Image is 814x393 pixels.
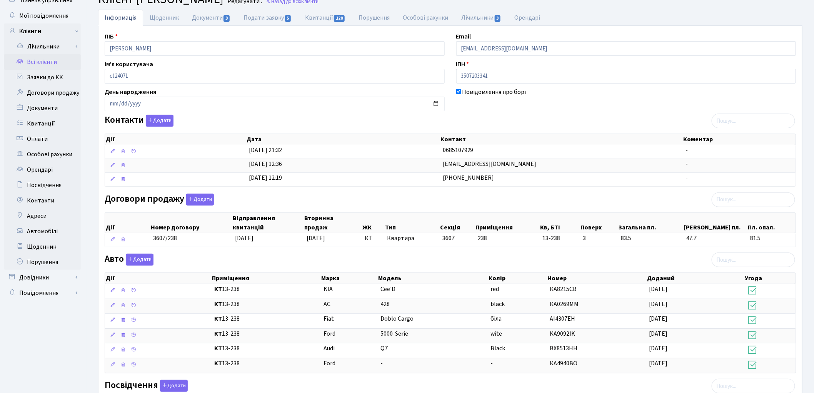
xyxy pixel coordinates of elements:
span: біла [491,314,502,323]
span: КА0269ММ [550,300,579,308]
a: Додати [124,253,153,266]
button: Контакти [146,115,173,127]
a: Особові рахунки [396,10,455,26]
span: black [491,300,505,308]
span: - [686,146,688,154]
b: КТ [214,285,222,293]
span: [DATE] [235,234,254,242]
input: Пошук... [712,114,795,128]
th: Номер договору [150,213,232,233]
span: - [380,359,383,368]
th: Дії [105,134,246,145]
a: Додати [158,379,188,392]
span: АІ4307ЕН [550,314,575,323]
th: Приміщення [211,273,320,284]
span: wite [491,329,502,338]
a: Мої повідомлення [4,8,81,23]
span: - [686,160,688,168]
th: Пл. опал. [747,213,796,233]
button: Посвідчення [160,380,188,392]
a: Лічильники [455,10,508,26]
th: Модель [378,273,488,284]
span: [DATE] [649,314,668,323]
a: Повідомлення [4,285,81,301]
span: [PHONE_NUMBER] [443,174,494,182]
b: КТ [214,359,222,368]
a: Документи [185,10,237,26]
b: КТ [214,329,222,338]
th: [PERSON_NAME] пл. [683,213,747,233]
a: Щоденник [4,239,81,254]
th: ЖК [362,213,384,233]
a: Порушення [4,254,81,270]
label: Посвідчення [105,380,188,392]
a: Автомобілі [4,224,81,239]
th: Приміщення [475,213,539,233]
span: 0685107929 [443,146,474,154]
span: 5 [285,15,291,22]
span: 3 [495,15,501,22]
input: Пошук... [712,192,795,207]
a: Порушення [352,10,396,26]
span: [DATE] [649,344,668,353]
a: Квитанції [4,116,81,131]
span: Cee'D [380,285,395,293]
label: Email [456,32,471,41]
th: Відправлення квитанцій [232,213,304,233]
span: 83.5 [621,234,680,243]
a: Клієнти [4,23,81,39]
label: Ім'я користувача [105,60,153,69]
span: КА8215СВ [550,285,577,293]
span: - [686,174,688,182]
a: Орендарі [508,10,547,26]
th: Колір [488,273,547,284]
a: Квитанції [299,10,352,26]
span: BX8513HH [550,344,577,353]
a: Посвідчення [4,177,81,193]
span: КА4940ВО [550,359,577,368]
a: Адреси [4,208,81,224]
th: Коментар [683,134,796,145]
span: AC [324,300,330,308]
a: Оплати [4,131,81,147]
a: Лічильники [9,39,81,54]
a: Інформація [98,10,143,26]
span: 13-238 [214,329,317,338]
button: Договори продажу [186,194,214,206]
th: Дата [246,134,440,145]
span: - [491,359,493,368]
span: КТ [365,234,381,243]
a: Довідники [4,270,81,285]
span: 238 [478,234,487,242]
label: Авто [105,254,153,266]
span: Мої повідомлення [19,12,68,20]
button: Авто [126,254,153,266]
th: Кв, БТІ [540,213,580,233]
b: КТ [214,300,222,308]
th: Угода [744,273,796,284]
span: Doblo Cargo [380,314,414,323]
span: [DATE] 21:32 [249,146,282,154]
span: 13-238 [214,359,317,368]
span: 428 [380,300,390,308]
a: Додати [184,192,214,206]
a: Документи [4,100,81,116]
span: 81.5 [750,234,792,243]
span: red [491,285,499,293]
a: Додати [144,114,173,127]
span: 3 [583,234,615,243]
b: КТ [214,344,222,353]
th: Дії [105,213,150,233]
span: Ford [324,329,335,338]
span: 13-238 [214,300,317,309]
span: [DATE] [649,300,668,308]
span: Audi [324,344,335,353]
span: Квартира [387,234,437,243]
b: КТ [214,314,222,323]
span: [EMAIL_ADDRESS][DOMAIN_NAME] [443,160,537,168]
th: Контакт [440,134,683,145]
th: Загальна пл. [618,213,684,233]
label: Повідомлення про борг [462,87,527,97]
th: Поверх [580,213,618,233]
span: 120 [334,15,345,22]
